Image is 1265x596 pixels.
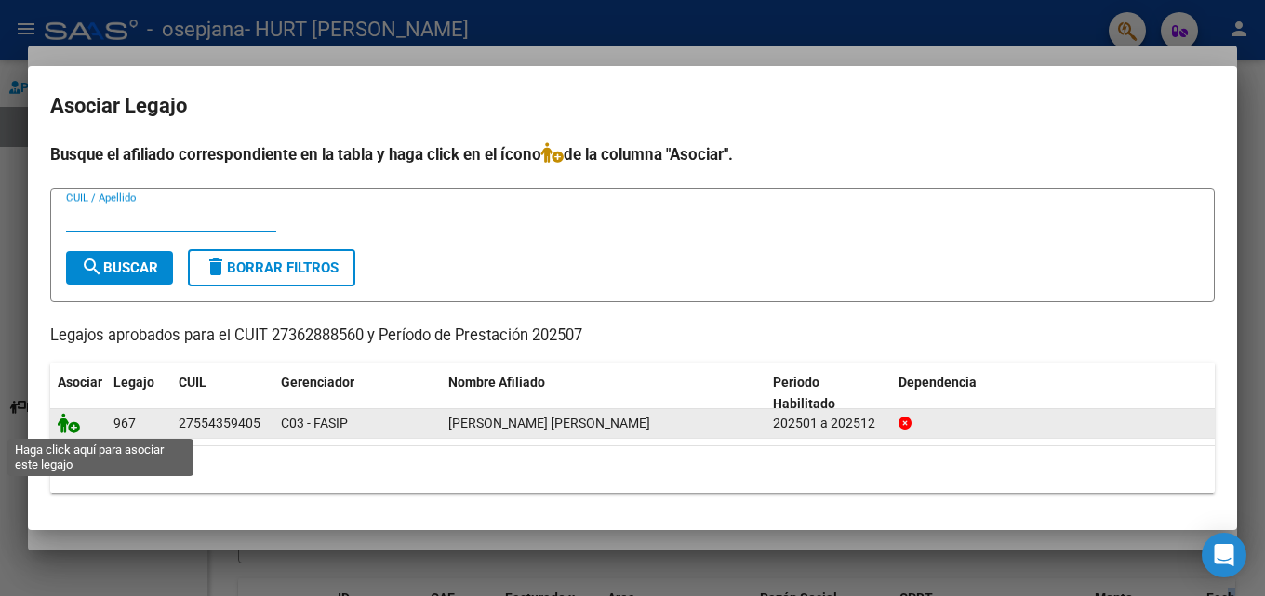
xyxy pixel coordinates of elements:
span: C03 - FASIP [281,416,348,430]
div: 1 registros [50,446,1215,493]
datatable-header-cell: Legajo [106,363,171,424]
span: CUIL [179,375,206,390]
datatable-header-cell: Periodo Habilitado [766,363,891,424]
span: Nombre Afiliado [448,375,545,390]
datatable-header-cell: Dependencia [891,363,1216,424]
mat-icon: delete [205,256,227,278]
span: Asociar [58,375,102,390]
button: Buscar [66,251,173,285]
datatable-header-cell: Nombre Afiliado [441,363,766,424]
span: Buscar [81,259,158,276]
span: Gerenciador [281,375,354,390]
p: Legajos aprobados para el CUIT 27362888560 y Período de Prestación 202507 [50,324,1215,348]
span: Legajo [113,375,154,390]
span: Dependencia [899,375,977,390]
datatable-header-cell: Asociar [50,363,106,424]
h4: Busque el afiliado correspondiente en la tabla y haga click en el ícono de la columna "Asociar". [50,142,1215,166]
span: MOLINA MIA MIRELA [448,416,650,430]
div: 202501 a 202512 [773,413,884,434]
datatable-header-cell: Gerenciador [273,363,441,424]
div: 27554359405 [179,413,260,434]
button: Borrar Filtros [188,249,355,286]
div: Open Intercom Messenger [1202,533,1246,577]
datatable-header-cell: CUIL [171,363,273,424]
mat-icon: search [81,256,103,278]
h2: Asociar Legajo [50,88,1215,124]
span: 967 [113,416,136,430]
span: Periodo Habilitado [773,375,835,411]
span: Borrar Filtros [205,259,339,276]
